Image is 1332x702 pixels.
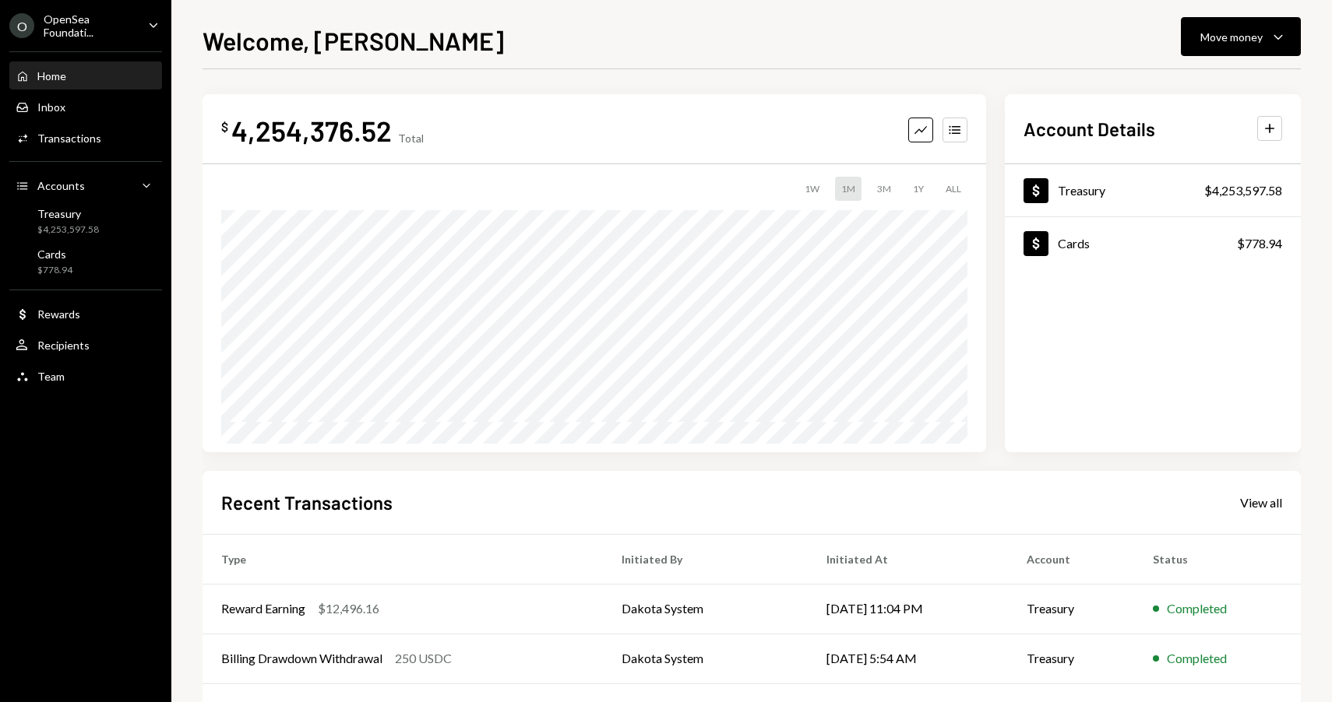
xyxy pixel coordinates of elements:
[9,171,162,199] a: Accounts
[37,132,101,145] div: Transactions
[37,100,65,114] div: Inbox
[37,223,99,237] div: $4,253,597.58
[1167,599,1227,618] div: Completed
[1204,181,1282,200] div: $4,253,597.58
[798,177,826,201] div: 1W
[9,13,34,38] div: O
[9,243,162,280] a: Cards$778.94
[231,113,392,148] div: 4,254,376.52
[603,534,808,584] th: Initiated By
[1240,493,1282,511] a: View all
[808,534,1008,584] th: Initiated At
[1008,634,1135,683] td: Treasury
[37,69,66,82] div: Home
[1237,234,1282,253] div: $778.94
[395,649,452,668] div: 250 USDC
[221,490,393,515] h2: Recent Transactions
[37,307,80,321] div: Rewards
[1134,534,1301,584] th: Status
[1008,534,1135,584] th: Account
[603,584,808,634] td: Dakota System
[1005,164,1301,216] a: Treasury$4,253,597.58
[9,362,162,390] a: Team
[37,370,65,383] div: Team
[9,300,162,328] a: Rewards
[603,634,808,683] td: Dakota System
[9,331,162,359] a: Recipients
[907,177,930,201] div: 1Y
[939,177,967,201] div: ALL
[398,132,424,145] div: Total
[221,119,228,135] div: $
[318,599,379,618] div: $12,496.16
[1181,17,1301,56] button: Move money
[221,599,305,618] div: Reward Earning
[1005,217,1301,269] a: Cards$778.94
[1008,584,1135,634] td: Treasury
[1058,236,1090,251] div: Cards
[203,534,603,584] th: Type
[1024,116,1155,142] h2: Account Details
[9,93,162,121] a: Inbox
[1058,183,1105,198] div: Treasury
[203,25,504,56] h1: Welcome, [PERSON_NAME]
[1240,495,1282,511] div: View all
[808,634,1008,683] td: [DATE] 5:54 AM
[871,177,897,201] div: 3M
[9,202,162,240] a: Treasury$4,253,597.58
[9,61,162,90] a: Home
[808,584,1008,634] td: [DATE] 11:04 PM
[1200,29,1263,45] div: Move money
[37,207,99,220] div: Treasury
[37,339,90,352] div: Recipients
[9,124,162,152] a: Transactions
[37,247,72,261] div: Cards
[37,264,72,277] div: $778.94
[221,649,382,668] div: Billing Drawdown Withdrawal
[37,179,85,192] div: Accounts
[44,12,136,39] div: OpenSea Foundati...
[1167,649,1227,668] div: Completed
[835,177,862,201] div: 1M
